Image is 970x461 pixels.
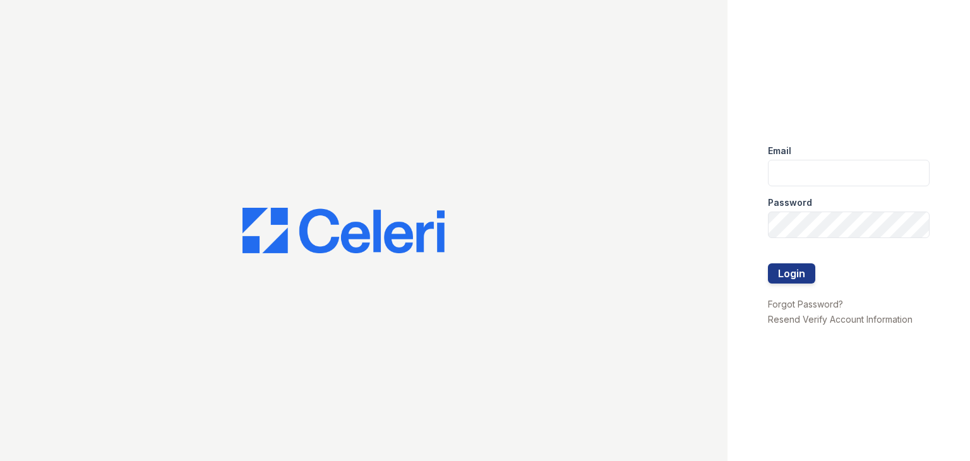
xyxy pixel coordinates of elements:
a: Resend Verify Account Information [768,314,913,325]
label: Email [768,145,791,157]
label: Password [768,196,812,209]
img: CE_Logo_Blue-a8612792a0a2168367f1c8372b55b34899dd931a85d93a1a3d3e32e68fde9ad4.png [242,208,445,253]
button: Login [768,263,815,284]
a: Forgot Password? [768,299,843,309]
